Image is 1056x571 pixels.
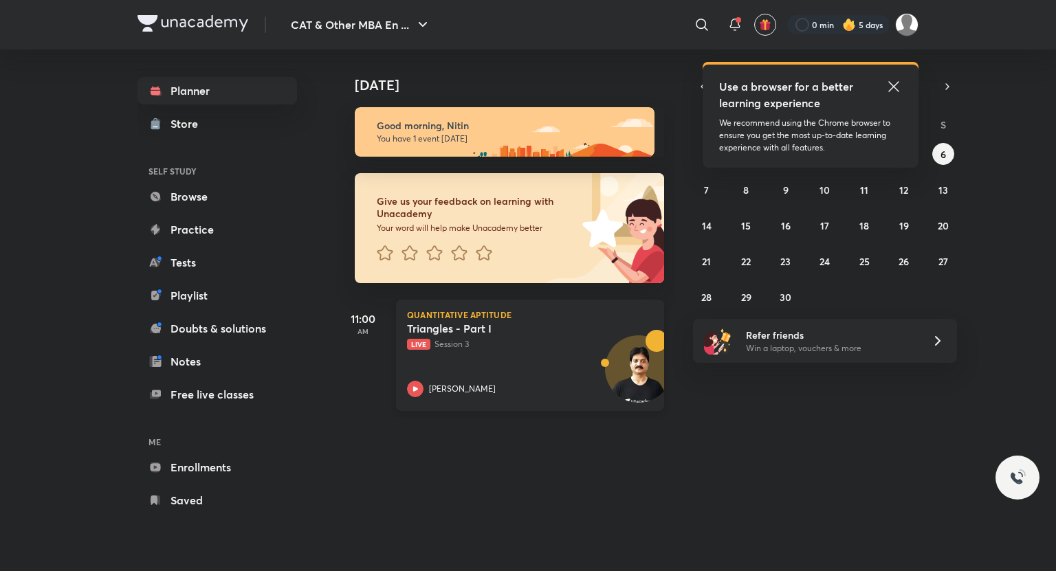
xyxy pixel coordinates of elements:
[137,15,248,32] img: Company Logo
[704,183,709,197] abbr: September 7, 2025
[775,286,797,308] button: September 30, 2025
[407,322,578,335] h5: Triangles - Part I
[895,13,918,36] img: Nitin
[842,18,856,32] img: streak
[780,255,791,268] abbr: September 23, 2025
[893,214,915,236] button: September 19, 2025
[606,343,672,409] img: Avatar
[814,179,836,201] button: September 10, 2025
[137,183,297,210] a: Browse
[1009,469,1026,486] img: ttu
[137,348,297,375] a: Notes
[355,107,654,157] img: morning
[819,255,830,268] abbr: September 24, 2025
[137,454,297,481] a: Enrollments
[899,219,909,232] abbr: September 19, 2025
[407,338,623,350] p: Session 3
[775,179,797,201] button: September 9, 2025
[735,179,757,201] button: September 8, 2025
[536,173,664,283] img: feedback_image
[853,214,875,236] button: September 18, 2025
[137,315,297,342] a: Doubts & solutions
[696,250,718,272] button: September 21, 2025
[137,159,297,183] h6: SELF STUDY
[759,19,771,31] img: avatar
[743,183,749,197] abbr: September 8, 2025
[377,133,642,144] p: You have 1 event [DATE]
[775,214,797,236] button: September 16, 2025
[780,291,791,304] abbr: September 30, 2025
[407,311,653,319] p: Quantitative Aptitude
[754,14,776,36] button: avatar
[859,219,869,232] abbr: September 18, 2025
[741,255,751,268] abbr: September 22, 2025
[407,339,430,350] span: Live
[940,148,946,161] abbr: September 6, 2025
[819,183,830,197] abbr: September 10, 2025
[940,118,946,131] abbr: Saturday
[283,11,439,38] button: CAT & Other MBA En ...
[137,249,297,276] a: Tests
[377,223,577,234] p: Your word will help make Unacademy better
[137,282,297,309] a: Playlist
[137,77,297,104] a: Planner
[137,216,297,243] a: Practice
[735,250,757,272] button: September 22, 2025
[137,15,248,35] a: Company Logo
[932,250,954,272] button: September 27, 2025
[938,219,949,232] abbr: September 20, 2025
[859,255,870,268] abbr: September 25, 2025
[932,143,954,165] button: September 6, 2025
[783,183,789,197] abbr: September 9, 2025
[853,250,875,272] button: September 25, 2025
[938,183,948,197] abbr: September 13, 2025
[702,255,711,268] abbr: September 21, 2025
[746,342,915,355] p: Win a laptop, vouchers & more
[893,250,915,272] button: September 26, 2025
[335,311,390,327] h5: 11:00
[735,214,757,236] button: September 15, 2025
[860,183,868,197] abbr: September 11, 2025
[137,430,297,454] h6: ME
[899,183,908,197] abbr: September 12, 2025
[899,255,909,268] abbr: September 26, 2025
[719,78,856,111] h5: Use a browser for a better learning experience
[335,327,390,335] p: AM
[137,110,297,137] a: Store
[775,250,797,272] button: September 23, 2025
[704,327,731,355] img: referral
[820,219,829,232] abbr: September 17, 2025
[746,328,915,342] h6: Refer friends
[932,214,954,236] button: September 20, 2025
[429,383,496,395] p: [PERSON_NAME]
[137,486,297,514] a: Saved
[137,381,297,408] a: Free live classes
[696,286,718,308] button: September 28, 2025
[719,117,902,154] p: We recommend using the Chrome browser to ensure you get the most up-to-date learning experience w...
[938,255,948,268] abbr: September 27, 2025
[814,214,836,236] button: September 17, 2025
[377,195,577,220] h6: Give us your feedback on learning with Unacademy
[932,179,954,201] button: September 13, 2025
[701,291,712,304] abbr: September 28, 2025
[814,250,836,272] button: September 24, 2025
[735,286,757,308] button: September 29, 2025
[170,115,206,132] div: Store
[741,219,751,232] abbr: September 15, 2025
[741,291,751,304] abbr: September 29, 2025
[696,179,718,201] button: September 7, 2025
[853,179,875,201] button: September 11, 2025
[781,219,791,232] abbr: September 16, 2025
[355,77,678,93] h4: [DATE]
[696,214,718,236] button: September 14, 2025
[702,219,712,232] abbr: September 14, 2025
[893,179,915,201] button: September 12, 2025
[377,120,642,132] h6: Good morning, Nitin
